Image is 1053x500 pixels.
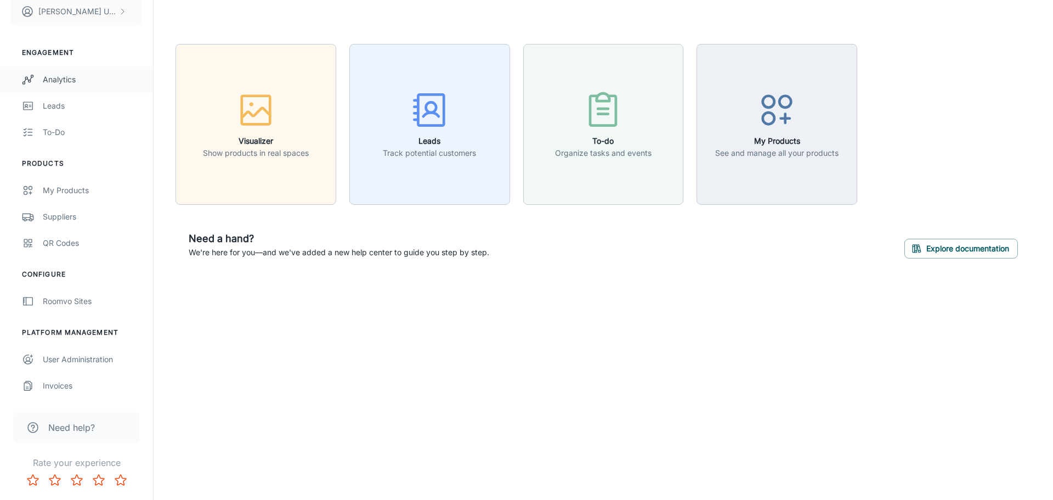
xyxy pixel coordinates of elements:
[203,147,309,159] p: Show products in real spaces
[43,74,142,86] div: Analytics
[555,135,652,147] h6: To-do
[43,295,142,307] div: Roomvo Sites
[523,44,684,205] button: To-doOrganize tasks and events
[189,246,489,259] p: We're here for you—and we've added a new help center to guide you step by step.
[715,147,839,159] p: See and manage all your products
[697,118,857,129] a: My ProductsSee and manage all your products
[904,239,1018,259] button: Explore documentation
[523,118,684,129] a: To-doOrganize tasks and events
[383,147,476,159] p: Track potential customers
[203,135,309,147] h6: Visualizer
[43,237,142,249] div: QR Codes
[38,5,116,18] p: [PERSON_NAME] Uhacz
[697,44,857,205] button: My ProductsSee and manage all your products
[715,135,839,147] h6: My Products
[43,126,142,138] div: To-do
[349,118,510,129] a: LeadsTrack potential customers
[555,147,652,159] p: Organize tasks and events
[175,44,336,205] button: VisualizerShow products in real spaces
[43,100,142,112] div: Leads
[189,231,489,246] h6: Need a hand?
[43,184,142,196] div: My Products
[383,135,476,147] h6: Leads
[43,211,142,223] div: Suppliers
[904,242,1018,253] a: Explore documentation
[349,44,510,205] button: LeadsTrack potential customers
